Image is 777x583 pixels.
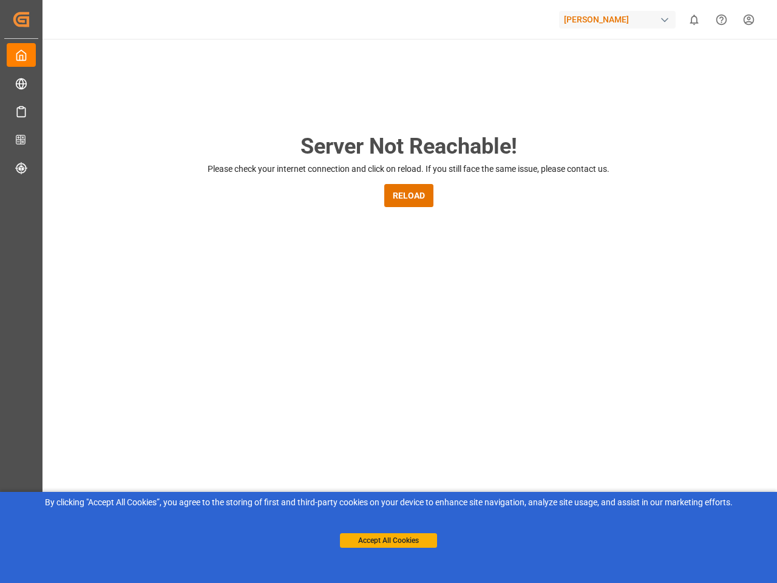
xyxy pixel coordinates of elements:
p: Please check your internet connection and click on reload. If you still face the same issue, plea... [208,163,609,176]
div: By clicking "Accept All Cookies”, you agree to the storing of first and third-party cookies on yo... [8,496,769,509]
button: [PERSON_NAME] [559,8,680,31]
button: RELOAD [384,184,433,207]
div: [PERSON_NAME] [559,11,676,29]
button: Help Center [708,6,735,33]
button: show 0 new notifications [680,6,708,33]
button: Accept All Cookies [340,533,437,548]
h2: Server Not Reachable! [300,130,517,163]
